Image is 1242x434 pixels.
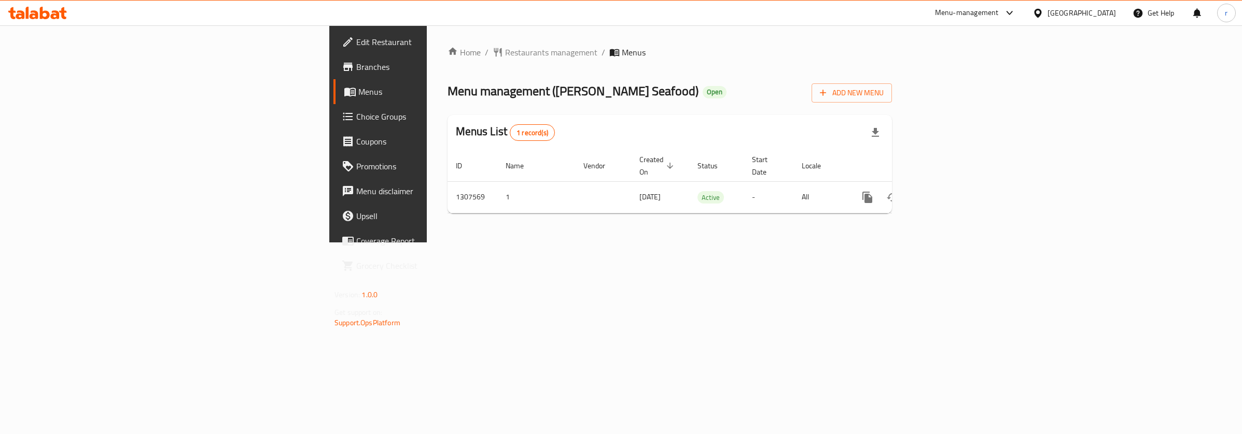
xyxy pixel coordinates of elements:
span: r [1225,7,1227,19]
td: - [744,181,793,213]
a: Coupons [333,129,537,154]
span: Promotions [356,160,528,172]
span: Edit Restaurant [356,36,528,48]
span: Branches [356,61,528,73]
span: Created On [639,153,677,178]
th: Actions [847,150,963,182]
span: Open [703,88,727,96]
div: Menu-management [935,7,999,19]
span: Choice Groups [356,110,528,123]
a: Choice Groups [333,104,537,129]
span: Coverage Report [356,235,528,247]
div: Active [697,191,724,204]
a: Coverage Report [333,228,537,253]
td: All [793,181,847,213]
button: more [855,185,880,210]
span: Grocery Checklist [356,259,528,272]
span: Restaurants management [505,46,597,59]
div: Total records count [510,124,555,141]
span: Vendor [583,160,619,172]
table: enhanced table [448,150,963,213]
span: Upsell [356,210,528,222]
span: ID [456,160,476,172]
a: Menu disclaimer [333,179,537,204]
nav: breadcrumb [448,46,892,59]
span: Version: [334,288,360,301]
span: 1.0.0 [361,288,378,301]
button: Add New Menu [812,83,892,103]
a: Promotions [333,154,537,179]
li: / [602,46,605,59]
span: Name [506,160,537,172]
span: Menu disclaimer [356,185,528,197]
span: Menus [358,85,528,98]
span: Coupons [356,135,528,148]
span: Active [697,192,724,204]
a: Grocery Checklist [333,253,537,278]
span: Start Date [752,153,781,178]
a: Restaurants management [493,46,597,59]
h2: Menus List [456,124,555,141]
a: Upsell [333,204,537,228]
span: Status [697,160,731,172]
button: Change Status [880,185,905,210]
div: [GEOGRAPHIC_DATA] [1048,7,1116,19]
span: Menu management ( [PERSON_NAME] Seafood ) [448,79,699,103]
span: 1 record(s) [510,128,554,138]
span: Locale [802,160,834,172]
div: Open [703,86,727,98]
a: Edit Restaurant [333,30,537,54]
a: Menus [333,79,537,104]
span: [DATE] [639,190,661,204]
a: Branches [333,54,537,79]
span: Add New Menu [820,86,884,99]
a: Support.OpsPlatform [334,316,400,329]
div: Export file [863,120,888,145]
span: Menus [622,46,646,59]
span: Get support on: [334,306,382,319]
